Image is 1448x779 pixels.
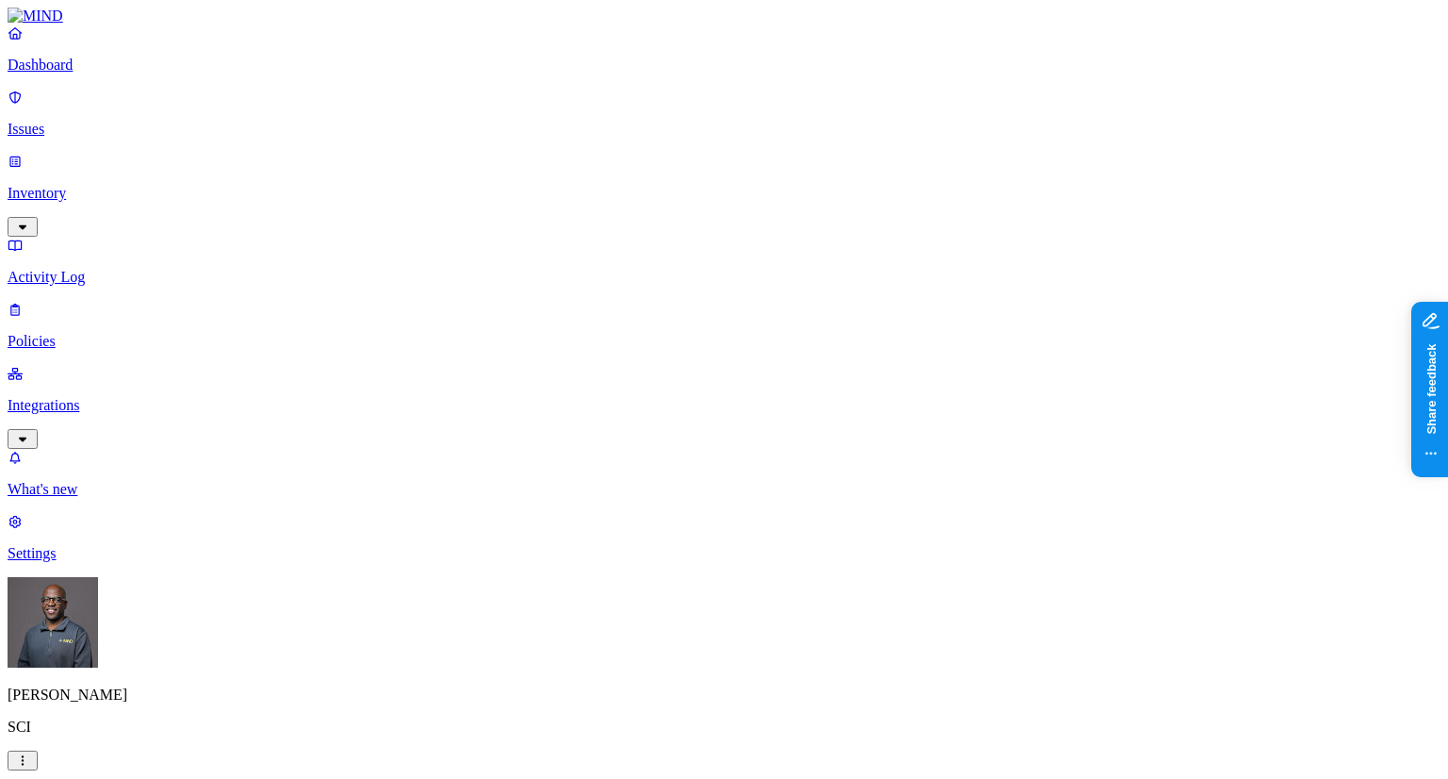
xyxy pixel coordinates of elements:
[8,8,63,25] img: MIND
[8,719,1440,736] p: SCI
[8,185,1440,202] p: Inventory
[8,25,1440,74] a: Dashboard
[8,513,1440,562] a: Settings
[8,153,1440,234] a: Inventory
[8,449,1440,498] a: What's new
[8,89,1440,138] a: Issues
[8,577,98,668] img: Gregory Thomas
[8,121,1440,138] p: Issues
[8,237,1440,286] a: Activity Log
[8,545,1440,562] p: Settings
[8,365,1440,446] a: Integrations
[8,333,1440,350] p: Policies
[8,269,1440,286] p: Activity Log
[8,397,1440,414] p: Integrations
[8,481,1440,498] p: What's new
[8,687,1440,704] p: [PERSON_NAME]
[8,57,1440,74] p: Dashboard
[8,301,1440,350] a: Policies
[8,8,1440,25] a: MIND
